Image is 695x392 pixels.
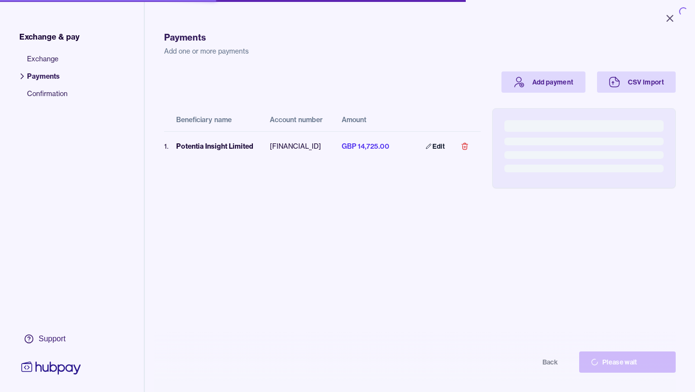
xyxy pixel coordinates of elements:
a: CSV Import [597,71,676,93]
a: Add payment [501,71,585,93]
span: Exchange & pay [19,31,80,42]
a: Edit [414,136,457,157]
td: [FINANCIAL_ID] [262,131,334,161]
span: Payments [27,71,68,89]
td: 1 . [164,131,168,161]
h1: Payments [164,31,676,44]
a: Support [19,329,83,349]
span: Confirmation [27,89,68,106]
span: Exchange [27,54,68,71]
p: Add one or more payments [164,46,676,56]
th: Beneficiary name [168,108,262,131]
button: Close [653,8,687,29]
th: Amount [334,108,406,131]
td: Potentia Insight Limited [168,131,262,161]
th: Account number [262,108,334,131]
td: GBP 14,725.00 [334,131,406,161]
div: Support [39,334,66,344]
